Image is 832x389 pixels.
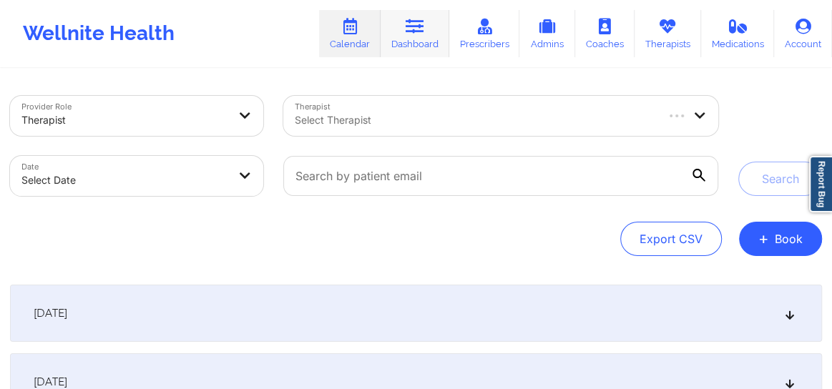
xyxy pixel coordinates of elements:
a: Therapists [635,10,701,57]
a: Calendar [319,10,381,57]
button: Search [738,162,822,196]
a: Coaches [575,10,635,57]
a: Dashboard [381,10,449,57]
button: +Book [739,222,822,256]
span: [DATE] [34,375,67,389]
input: Search by patient email [283,156,718,196]
a: Medications [701,10,775,57]
a: Admins [519,10,575,57]
button: Export CSV [620,222,722,256]
div: Therapist [21,104,227,136]
a: Prescribers [449,10,520,57]
a: Account [774,10,832,57]
div: Select Date [21,164,227,196]
span: [DATE] [34,306,67,320]
a: Report Bug [809,156,832,212]
span: + [758,235,769,242]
